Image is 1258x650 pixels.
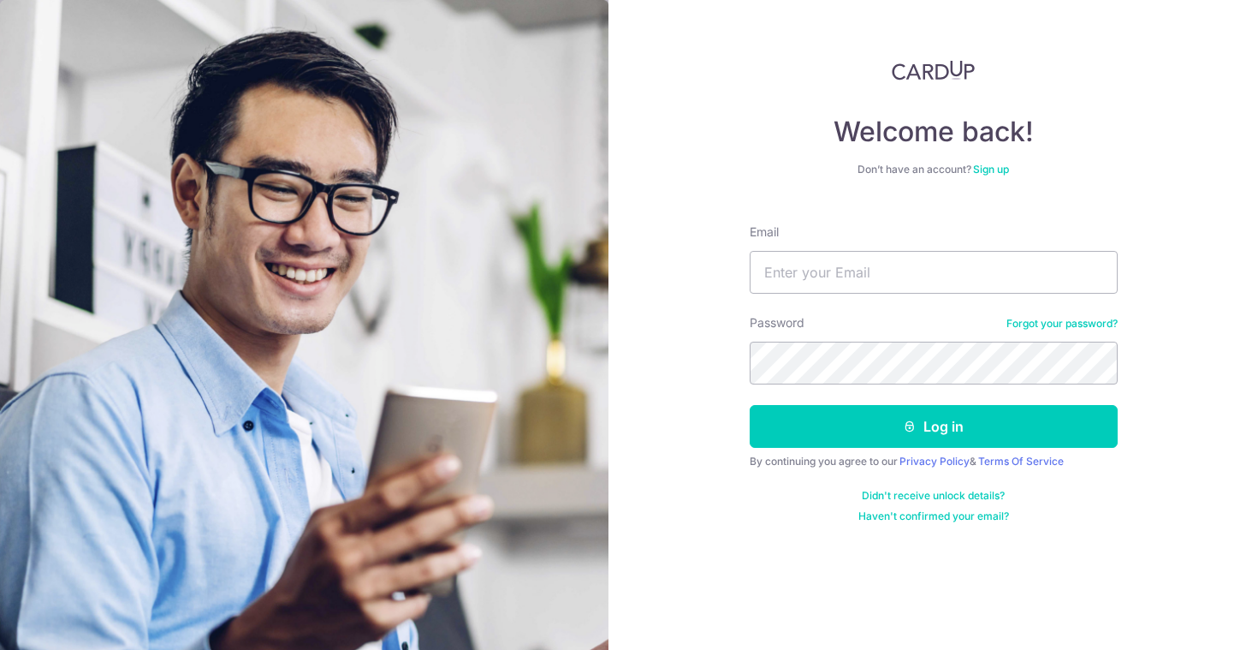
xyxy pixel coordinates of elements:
[858,510,1009,523] a: Haven't confirmed your email?
[978,455,1064,468] a: Terms Of Service
[750,455,1118,468] div: By continuing you agree to our &
[750,163,1118,176] div: Don’t have an account?
[973,163,1009,176] a: Sign up
[892,60,976,81] img: CardUp Logo
[750,405,1118,448] button: Log in
[750,314,804,331] label: Password
[750,224,779,241] label: Email
[750,251,1118,294] input: Enter your Email
[899,455,970,468] a: Privacy Policy
[1006,317,1118,331] a: Forgot your password?
[862,489,1005,503] a: Didn't receive unlock details?
[750,115,1118,149] h4: Welcome back!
